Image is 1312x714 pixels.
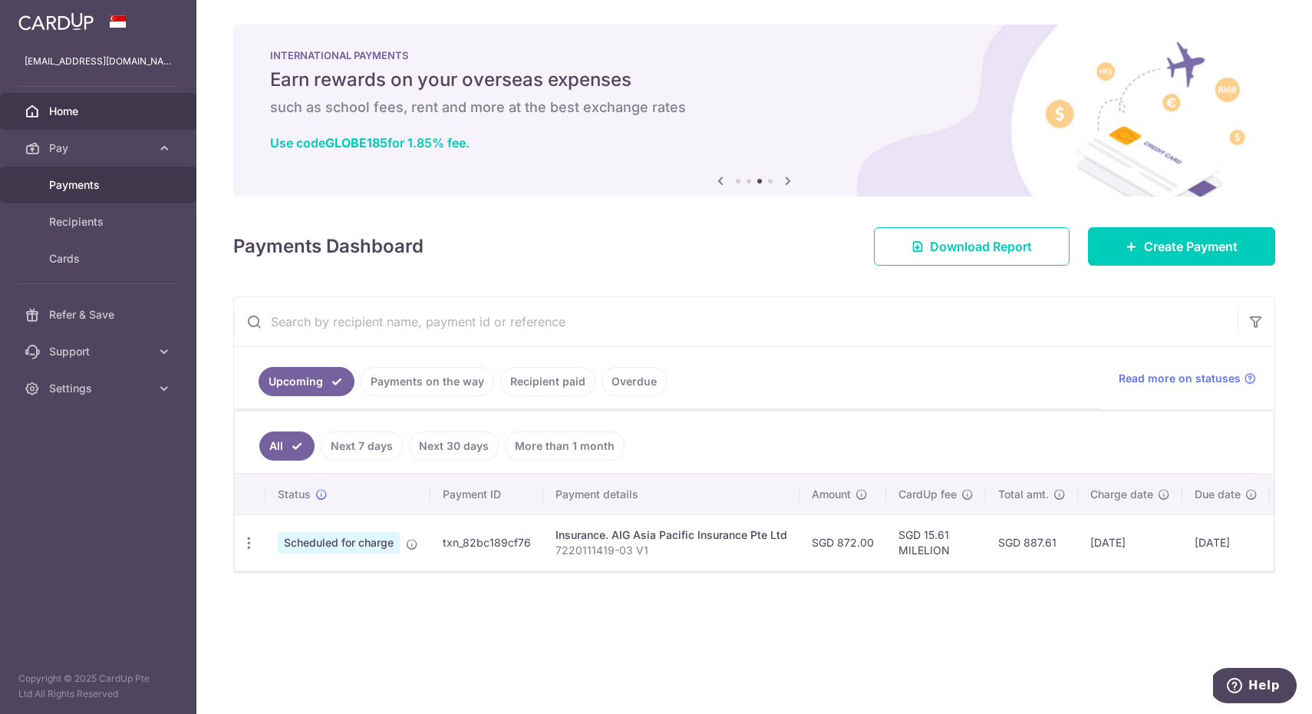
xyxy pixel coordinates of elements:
span: Settings [49,381,150,396]
b: GLOBE185 [325,135,387,150]
span: Support [49,344,150,359]
span: Payments [49,177,150,193]
th: Payment details [543,474,799,514]
input: Search by recipient name, payment id or reference [234,297,1238,346]
a: Recipient paid [500,367,595,396]
td: [DATE] [1182,514,1270,570]
h6: such as school fees, rent and more at the best exchange rates [270,98,1238,117]
p: 7220111419-03 V1 [555,543,787,558]
td: txn_82bc189cf76 [430,514,543,570]
img: CardUp [18,12,94,31]
h5: Earn rewards on your overseas expenses [270,68,1238,92]
span: Home [49,104,150,119]
th: Payment ID [430,474,543,514]
p: [EMAIL_ADDRESS][DOMAIN_NAME] [25,54,172,69]
iframe: Opens a widget where you can find more information [1213,668,1297,706]
span: Due date [1195,487,1241,502]
span: Refer & Save [49,307,150,322]
td: SGD 872.00 [799,514,886,570]
span: Scheduled for charge [278,532,400,554]
a: Overdue [602,367,667,396]
span: CardUp fee [898,487,957,502]
a: Next 30 days [409,431,499,461]
span: Status [278,487,311,502]
span: Cards [49,251,150,266]
span: Charge date [1090,487,1153,502]
span: Read more on statuses [1119,371,1241,386]
a: More than 1 month [505,431,625,461]
span: Download Report [930,237,1032,256]
p: INTERNATIONAL PAYMENTS [270,49,1238,61]
span: Amount [812,487,851,502]
span: Recipients [49,214,150,230]
h4: Payments Dashboard [233,233,424,260]
td: SGD 15.61 MILELION [886,514,986,570]
a: Create Payment [1088,227,1275,266]
a: Payments on the way [361,367,494,396]
img: International Payment Banner [233,25,1275,197]
span: Create Payment [1144,237,1238,256]
a: Use codeGLOBE185for 1.85% fee. [270,135,470,150]
td: [DATE] [1078,514,1182,570]
span: Total amt. [998,487,1049,502]
td: SGD 887.61 [986,514,1078,570]
a: Upcoming [259,367,354,396]
div: Insurance. AIG Asia Pacific Insurance Pte Ltd [555,527,787,543]
span: Pay [49,140,150,156]
a: Next 7 days [321,431,403,461]
a: Download Report [874,227,1070,266]
a: Read more on statuses [1119,371,1256,386]
a: All [259,431,315,461]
